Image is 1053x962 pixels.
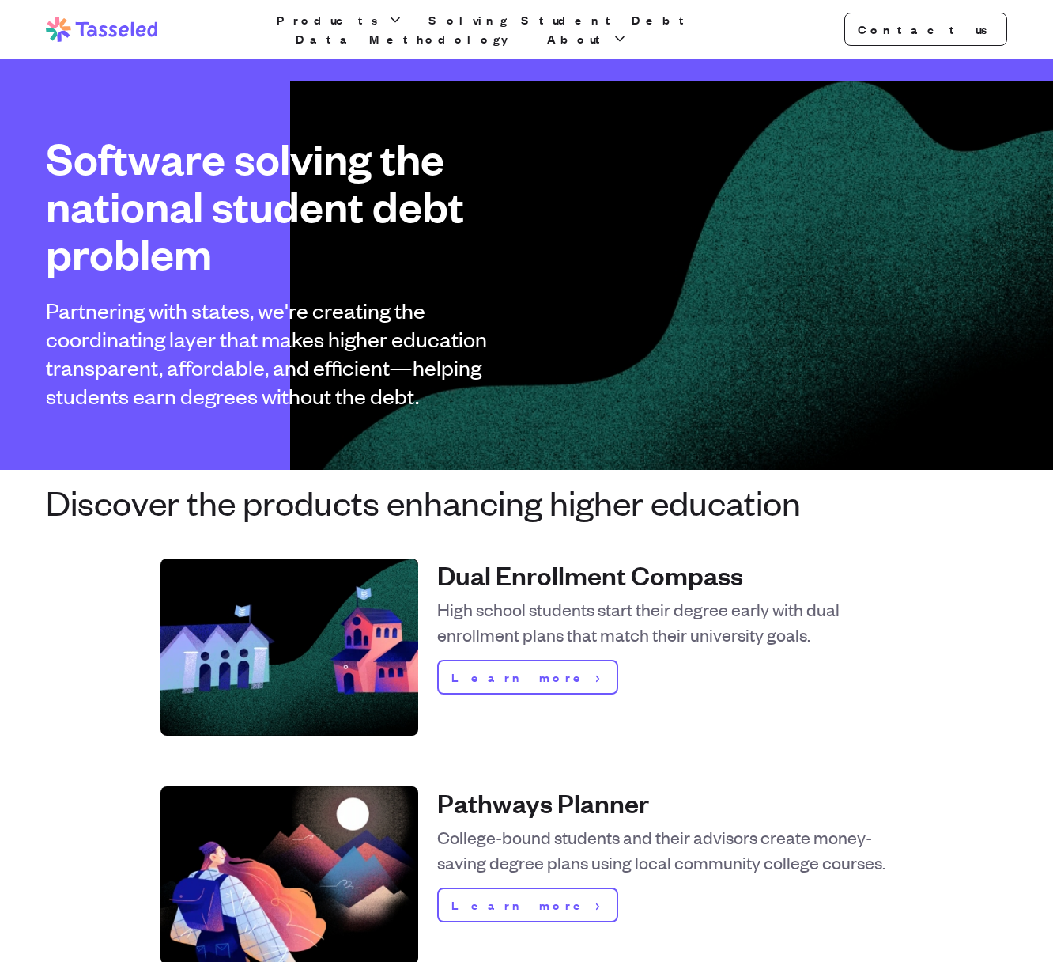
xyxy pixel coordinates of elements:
a: Data Methodology [292,29,525,48]
a: Contact us [844,13,1007,46]
button: Products [274,10,406,29]
a: Learn more [437,660,618,695]
h4: Pathways Planner [437,786,893,818]
button: About [544,29,631,48]
p: High school students start their degree early with dual enrollment plans that match their univers... [437,597,893,647]
img: Dual Enrollment Compass [160,559,418,736]
span: About [547,29,609,48]
a: Learn more [437,888,618,922]
h3: Discover the products enhancing higher education [46,483,1007,521]
h1: Software solving the national student debt problem [46,134,501,277]
span: Products [277,10,384,29]
span: Learn more [451,896,590,915]
a: Solving Student Debt [425,10,696,29]
h4: Dual Enrollment Compass [437,559,893,590]
p: College-bound students and their advisors create money-saving degree plans using local community ... [437,824,893,875]
span: Learn more [451,668,590,687]
h2: Partnering with states, we're creating the coordinating layer that makes higher education transpa... [46,296,501,410]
